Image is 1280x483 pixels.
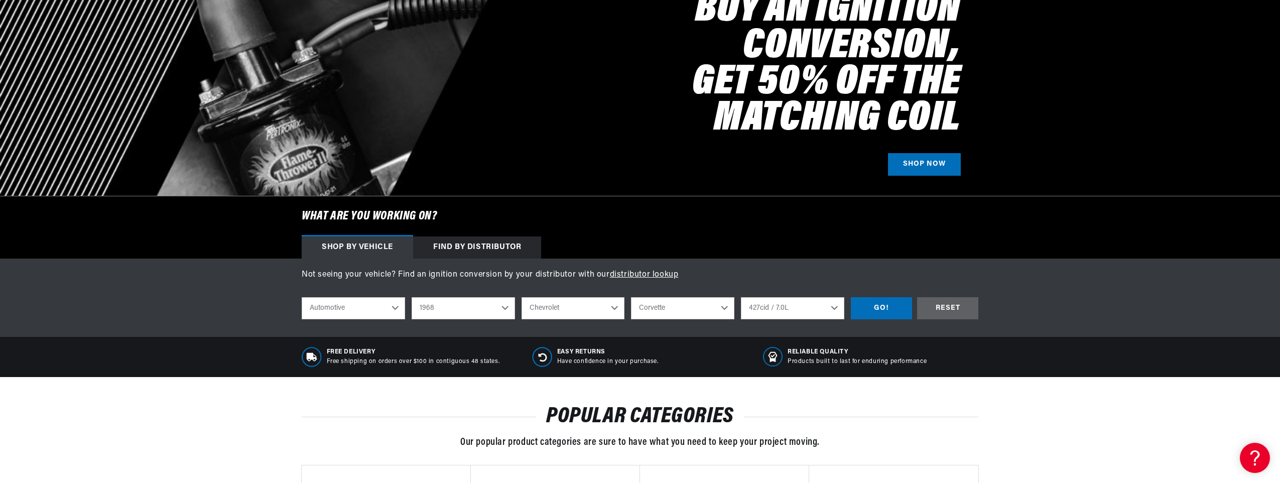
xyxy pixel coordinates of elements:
[557,357,659,366] p: Have confidence in your purchase.
[302,236,413,259] div: Shop by vehicle
[917,297,978,320] div: RESET
[788,357,927,366] p: Products built to last for enduring performance
[277,196,1003,236] h6: What are you working on?
[610,271,679,279] a: distributor lookup
[631,297,734,319] select: Model
[788,348,927,356] span: RELIABLE QUALITY
[522,297,625,319] select: Make
[413,236,541,259] div: Find by Distributor
[557,348,659,356] span: Easy Returns
[741,297,844,319] select: Engine
[888,153,961,176] a: SHOP NOW
[327,348,500,356] span: Free Delivery
[412,297,515,319] select: Year
[327,357,500,366] p: Free shipping on orders over $100 in contiguous 48 states.
[302,269,978,282] p: Not seeing your vehicle? Find an ignition conversion by your distributor with our
[302,297,405,319] select: Ride Type
[851,297,912,320] div: GO!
